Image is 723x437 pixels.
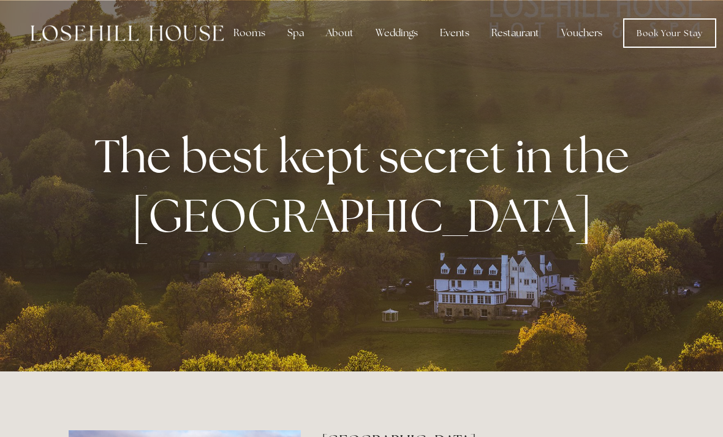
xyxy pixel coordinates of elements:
[316,21,363,45] div: About
[366,21,428,45] div: Weddings
[94,126,639,246] strong: The best kept secret in the [GEOGRAPHIC_DATA]
[551,21,612,45] a: Vouchers
[482,21,549,45] div: Restaurant
[31,25,224,41] img: Losehill House
[278,21,314,45] div: Spa
[430,21,479,45] div: Events
[623,18,716,48] a: Book Your Stay
[224,21,275,45] div: Rooms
